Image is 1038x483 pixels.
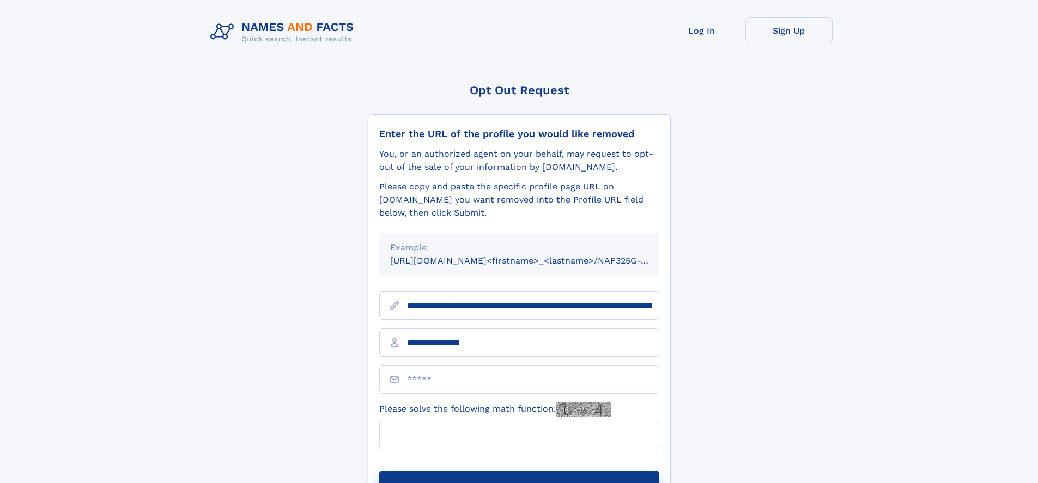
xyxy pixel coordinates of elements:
small: [URL][DOMAIN_NAME]<firstname>_<lastname>/NAF325G-xxxxxxxx [390,255,680,266]
div: Example: [390,241,648,254]
div: You, or an authorized agent on your behalf, may request to opt-out of the sale of your informatio... [379,148,659,174]
div: Opt Out Request [368,83,671,97]
div: Enter the URL of the profile you would like removed [379,128,659,140]
label: Please solve the following math function: [379,402,611,417]
a: Sign Up [745,17,833,44]
div: Please copy and paste the specific profile page URL on [DOMAIN_NAME] you want removed into the Pr... [379,180,659,219]
a: Log In [658,17,745,44]
img: Logo Names and Facts [206,17,363,47]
